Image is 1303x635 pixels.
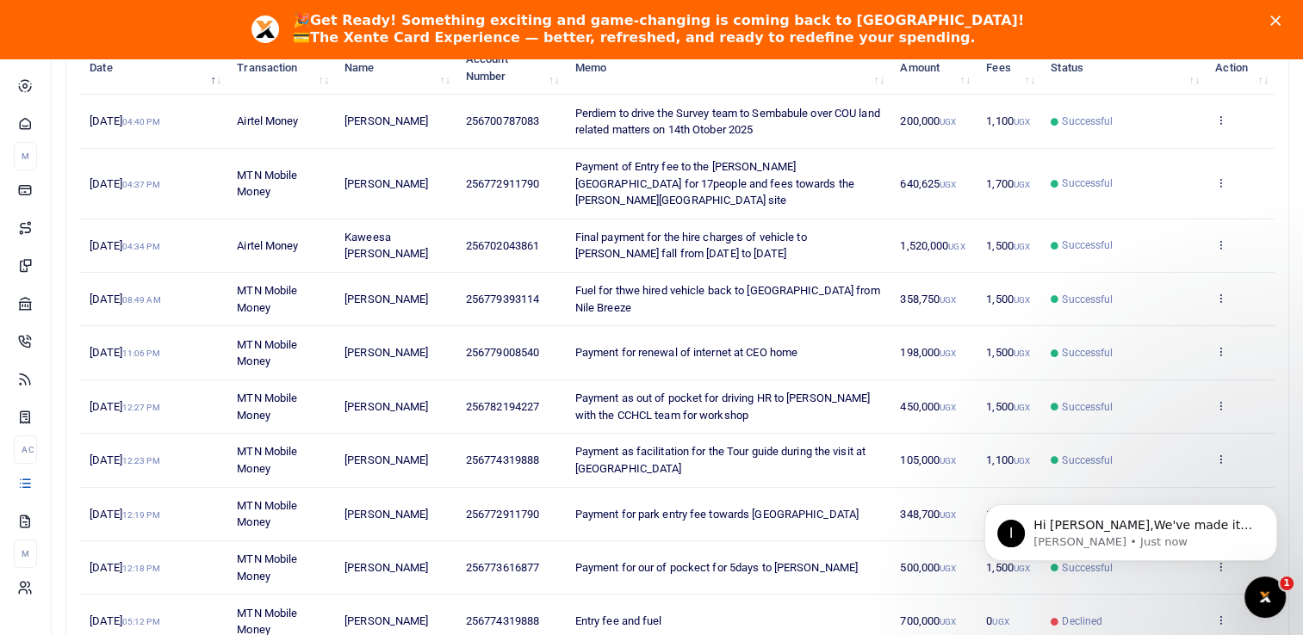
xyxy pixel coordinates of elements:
span: 1,500 [986,293,1030,305]
small: 12:19 PM [122,510,160,520]
span: 1,520,000 [900,239,965,252]
span: 358,750 [900,293,956,305]
span: Perdiem to drive the Survey team to Sembabule over COU land related matters on 14th Otober 2025 [575,107,880,137]
th: Account Number: activate to sort column ascending [456,41,566,95]
span: [PERSON_NAME] [344,114,428,127]
span: [DATE] [90,346,159,359]
th: Fees: activate to sort column ascending [977,41,1041,95]
span: 500,000 [900,561,956,574]
small: 11:06 PM [122,348,160,358]
img: Profile image for Aceng [251,15,279,43]
span: [DATE] [90,561,159,574]
small: UGX [1014,348,1030,358]
small: 04:37 PM [122,180,160,189]
span: 256774319888 [466,614,539,627]
span: [DATE] [90,400,159,413]
span: 0 [986,614,1008,627]
span: 198,000 [900,346,956,359]
span: [DATE] [90,114,159,127]
small: UGX [940,510,956,520]
small: UGX [940,348,956,358]
p: Message from Ibrahim, sent Just now [75,66,297,82]
small: 04:34 PM [122,242,160,251]
span: 200,000 [900,114,956,127]
span: Final payment for the hire charges of vehicle to [PERSON_NAME] fall from [DATE] to [DATE] [575,231,807,261]
small: UGX [940,456,956,465]
span: Payment for park entry fee towards [GEOGRAPHIC_DATA] [575,508,859,521]
th: Transaction: activate to sort column ascending [227,41,335,95]
b: The Xente Card Experience — better, refreshed, and ready to redefine your spending. [310,29,975,46]
th: Date: activate to sort column descending [80,41,227,95]
span: Airtel Money [237,114,298,127]
iframe: Intercom notifications message [959,468,1303,589]
span: 1,700 [986,177,1030,190]
th: Status: activate to sort column ascending [1041,41,1206,95]
span: Kaweesa [PERSON_NAME] [344,231,428,261]
span: 1,500 [986,239,1030,252]
span: [DATE] [90,614,159,627]
span: [DATE] [90,239,159,252]
small: 08:49 AM [122,295,161,305]
small: UGX [992,617,1008,626]
small: UGX [1014,456,1030,465]
span: 450,000 [900,400,956,413]
span: [DATE] [90,508,159,521]
span: [PERSON_NAME] [344,346,428,359]
li: M [14,539,37,568]
span: 105,000 [900,453,956,466]
b: Get Ready! Something exciting and game-changing is coming back to [GEOGRAPHIC_DATA]! [310,12,1024,28]
li: Ac [14,435,37,464]
span: 256779393114 [466,293,539,305]
span: Successful [1062,453,1113,468]
li: M [14,142,37,170]
small: UGX [940,564,956,573]
th: Action: activate to sort column ascending [1206,41,1275,95]
span: MTN Mobile Money [237,552,297,583]
span: Successful [1062,114,1113,129]
span: Airtel Money [237,239,298,252]
div: 🎉 💳 [293,12,1024,46]
small: UGX [1014,180,1030,189]
span: MTN Mobile Money [237,445,297,475]
span: Successful [1062,237,1113,253]
span: 256774319888 [466,453,539,466]
span: 256772911790 [466,508,539,521]
span: Payment as out of pocket for driving HR to [PERSON_NAME] with the CCHCL team for workshop [575,391,871,422]
th: Memo: activate to sort column ascending [566,41,891,95]
span: 348,700 [900,508,956,521]
span: Successful [1062,176,1113,191]
span: [PERSON_NAME] [344,453,428,466]
span: 256773616877 [466,561,539,574]
small: UGX [1014,295,1030,305]
span: 1 [1280,576,1294,590]
span: 1,100 [986,453,1030,466]
span: Payment of Entry fee to the [PERSON_NAME][GEOGRAPHIC_DATA] for 17people and fees towards the [PER... [575,160,854,207]
span: MTN Mobile Money [237,284,297,314]
small: UGX [940,617,956,626]
span: Successful [1062,345,1113,361]
span: MTN Mobile Money [237,499,297,529]
span: [PERSON_NAME] [344,177,428,190]
span: Hi [PERSON_NAME],We've made it easier to get support! Use this chat to connect with our team in r... [75,50,295,133]
span: [PERSON_NAME] [344,561,428,574]
small: 05:12 PM [122,617,160,626]
small: UGX [940,117,956,126]
span: MTN Mobile Money [237,169,297,199]
span: 256700787083 [466,114,539,127]
small: 12:23 PM [122,456,160,465]
span: Successful [1062,292,1113,307]
span: Payment as facilitation for the Tour guide during the visit at [GEOGRAPHIC_DATA] [575,445,866,475]
small: UGX [940,403,956,412]
span: 700,000 [900,614,956,627]
span: [DATE] [90,177,159,190]
small: 12:18 PM [122,564,160,573]
th: Name: activate to sort column ascending [335,41,456,95]
span: [PERSON_NAME] [344,508,428,521]
span: 1,100 [986,114,1030,127]
span: Payment for our of pockect for 5days to [PERSON_NAME] [575,561,858,574]
span: 640,625 [900,177,956,190]
span: [PERSON_NAME] [344,614,428,627]
small: 12:27 PM [122,403,160,412]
